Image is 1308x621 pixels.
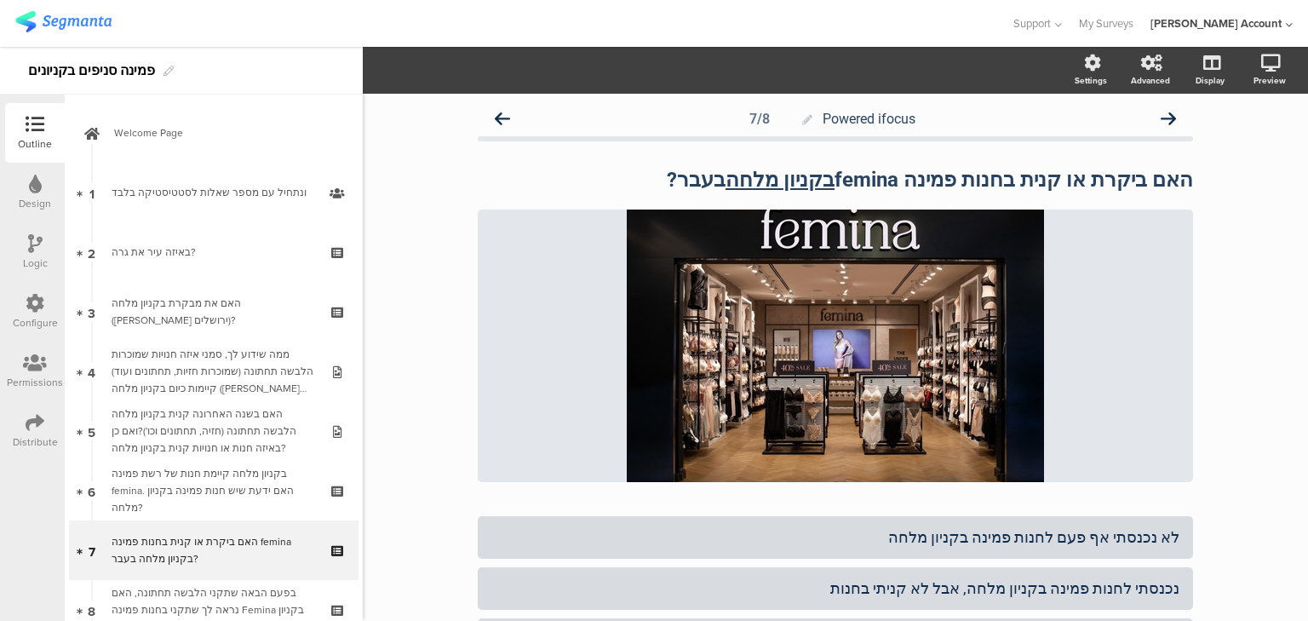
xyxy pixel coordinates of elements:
img: האם ביקרת או קנית בחנות פמינה femina בקניון מלחה בעבר? cover image [627,210,1044,482]
div: נכנסתי לחנות פמינה בקניון מלחה, אבל לא קניתי בחנות [491,578,1179,598]
div: Logic [23,256,48,271]
div: ונתחיל עם מספר שאלות לסטטיסטיקה בלבד [112,184,315,201]
a: 4 ממה שידוע לך, סמני איזה חנויות שמוכרות הלבשה תחתונה (שמוכרות חזיות, תחתונים ועוד) קיימות כיום ב... [69,342,359,401]
div: Design [19,196,51,211]
div: Permissions [7,375,63,390]
a: 3 האם את מבקרת בקניון מלחה ([PERSON_NAME] ירושלים)? [69,282,359,342]
img: segmanta logo [15,11,112,32]
a: 5 האם בשנה האחרונה קנית בקניון מלחה הלבשה תחתונה (חזיה, תחתונים וכו')?ואם כן באיזה חנות או חנויות... [69,401,359,461]
div: האם את מבקרת בקניון מלחה (עזריאלי ירושלים)? [112,295,315,329]
div: Display [1196,74,1225,87]
div: Advanced [1131,74,1170,87]
a: 6 בקניון מלחה קיימת חנות של רשת פמינה femina. האם ידעת שיש חנות פמינה בקניון מלחה? [69,461,359,520]
span: 2 [88,243,95,262]
span: Welcome Page [114,124,332,141]
a: 7 האם ביקרת או קנית בחנות פמינה femina בקניון מלחה בעבר? [69,520,359,580]
div: [PERSON_NAME] Account [1150,15,1282,32]
div: פמינה סניפים בקניונים [28,57,155,84]
span: Support [1013,15,1051,32]
a: 1 ונתחיל עם מספר שאלות לסטטיסטיקה בלבד [69,163,359,222]
div: האם ביקרת או קנית בחנות פמינה femina בקניון מלחה בעבר? [112,533,315,567]
div: 7/8 [749,111,770,127]
span: 8 [88,601,95,619]
div: Preview [1253,74,1286,87]
div: Configure [13,315,58,331]
span: 3 [88,302,95,321]
u: בקניון מלחה [726,168,835,192]
span: Powered ifocus [823,111,915,127]
div: באיזה עיר את גרה? [112,244,315,261]
div: Outline [18,136,52,152]
div: האם בשנה האחרונה קנית בקניון מלחה הלבשה תחתונה (חזיה, תחתונים וכו')?ואם כן באיזה חנות או חנויות ק... [112,405,315,457]
div: ממה שידוע לך, סמני איזה חנויות שמוכרות הלבשה תחתונה (שמוכרות חזיות, תחתונים ועוד) קיימות כיום בקנ... [112,346,315,397]
div: בקניון מלחה קיימת חנות של רשת פמינה femina. האם ידעת שיש חנות פמינה בקניון מלחה? [112,465,315,516]
strong: האם ביקרת או קנית בחנות פמינה femina בעבר? [667,168,1193,192]
span: 6 [88,481,95,500]
div: Settings [1075,74,1107,87]
span: 7 [89,541,95,560]
div: Distribute [13,434,58,450]
a: 2 באיזה עיר את גרה? [69,222,359,282]
div: לא נכנסתי אף פעם לחנות פמינה בקניון מלחה [491,527,1179,547]
span: 1 [89,183,95,202]
span: 5 [88,422,95,440]
span: 4 [88,362,95,381]
a: Welcome Page [69,103,359,163]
